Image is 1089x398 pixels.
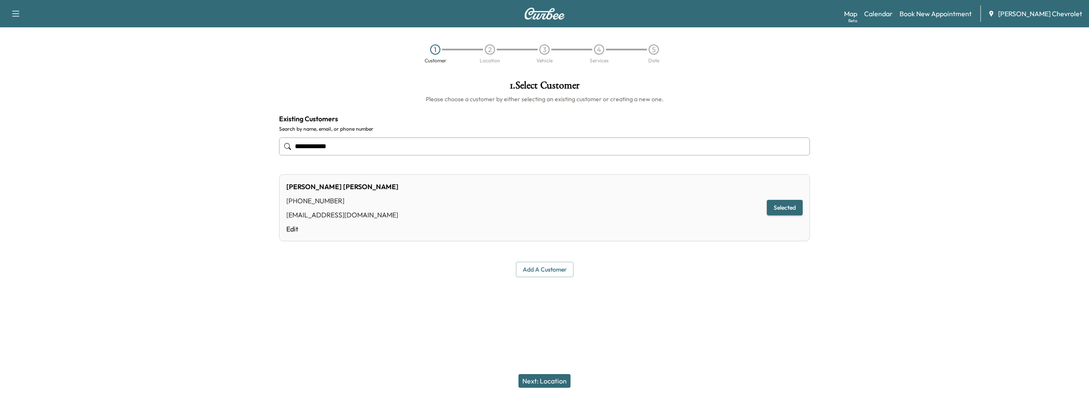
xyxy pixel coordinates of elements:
[536,58,553,63] div: Vehicle
[430,44,440,55] div: 1
[279,95,810,103] h6: Please choose a customer by either selecting an existing customer or creating a new one.
[480,58,500,63] div: Location
[279,80,810,95] h1: 1 . Select Customer
[286,224,399,234] a: Edit
[286,210,399,220] div: [EMAIL_ADDRESS][DOMAIN_NAME]
[485,44,495,55] div: 2
[594,44,604,55] div: 4
[998,9,1082,19] span: [PERSON_NAME] Chevrolet
[864,9,893,19] a: Calendar
[279,126,810,132] label: Search by name, email, or phone number
[649,44,659,55] div: 5
[524,8,565,20] img: Curbee Logo
[279,114,810,124] h4: Existing Customers
[848,18,857,24] div: Beta
[539,44,550,55] div: 3
[900,9,972,19] a: Book New Appointment
[767,200,803,216] button: Selected
[286,181,399,192] div: [PERSON_NAME] [PERSON_NAME]
[286,196,399,206] div: [PHONE_NUMBER]
[844,9,857,19] a: MapBeta
[590,58,609,63] div: Services
[516,262,574,278] button: Add a customer
[425,58,446,63] div: Customer
[648,58,659,63] div: Date
[518,374,571,388] button: Next: Location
